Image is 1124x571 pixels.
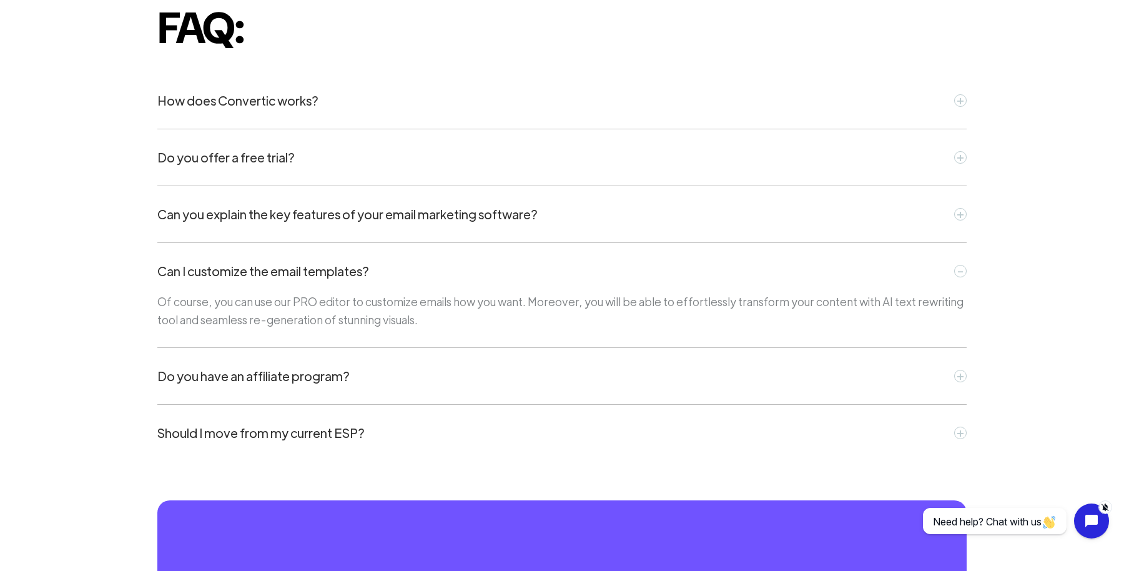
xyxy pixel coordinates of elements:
[157,148,295,167] div: Do you offer a free trial?
[157,91,318,110] div: How does Convertic works?
[956,425,965,440] div: +
[157,424,365,442] div: Should I move from my current ESP?
[157,205,538,224] div: Can you explain the key features of your email marketing software?
[956,93,965,108] div: +
[157,2,243,55] h1: FAQ:
[956,150,965,165] div: +
[957,262,964,280] div: -
[157,293,967,329] div: Of course, you can use our PRO editor to customize emails how you want. Moreover, you will be abl...
[956,369,965,384] div: +
[157,367,350,385] div: Do you have an affiliate program?
[157,262,369,281] div: Can I customize the email templates?
[956,207,965,222] div: +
